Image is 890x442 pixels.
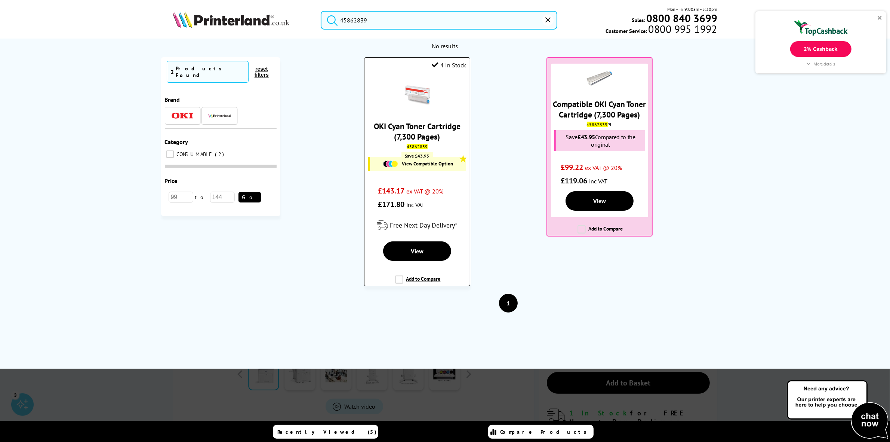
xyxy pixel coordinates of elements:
a: Printerland Logo [173,11,311,29]
a: View Compatible Option [374,161,462,167]
span: 2 [215,151,226,158]
span: Category [165,138,188,146]
img: Cartridges [383,161,398,167]
span: £171.80 [378,199,405,209]
img: 65130854-small.jpg [586,71,613,86]
a: 0800 840 3699 [645,15,717,22]
a: OKI Cyan Toner Cartridge (7,300 Pages) [374,121,461,142]
button: reset filters [249,65,275,78]
a: View [566,191,634,211]
img: OKI [171,113,194,119]
a: View [383,241,452,261]
div: 4 In Stock [432,61,466,69]
span: inc VAT [589,177,607,185]
a: Compatible OKI Cyan Toner Cartridge (7,300 Pages) [553,99,646,120]
span: ex VAT @ 20% [585,164,622,171]
span: 2 [171,68,174,76]
label: Add to Compare [395,275,441,290]
b: 0800 840 3699 [646,11,717,25]
div: Products Found [176,65,244,79]
input: 99 [169,192,193,203]
input: 144 [210,192,235,203]
div: Save Compared to the original [554,130,645,151]
input: Search product or bran [321,11,557,30]
span: Brand [165,96,180,103]
span: CONSUMABLE [175,151,215,158]
a: Compare Products [488,425,594,439]
img: Open Live Chat window [785,379,890,441]
span: £143.17 [378,186,405,196]
div: modal_delivery [368,215,466,236]
span: View Compatible Option [402,161,453,167]
span: £99.22 [561,162,583,172]
label: Add to Compare [578,225,623,240]
span: View [411,247,424,255]
a: Recently Viewed (5) [273,425,378,439]
span: Mon - Fri 9:00am - 5:30pm [667,6,717,13]
span: Customer Service: [606,25,717,34]
img: Printerland [208,114,231,118]
img: Printerland Logo [173,11,289,28]
span: Sales: [632,16,645,24]
span: inc VAT [407,201,425,208]
span: Free Next Day Delivery* [390,221,458,229]
mark: 45862839 [407,144,428,149]
div: No results [171,42,719,50]
span: 0800 995 1992 [647,25,717,33]
div: Save £43.95 [401,152,433,160]
span: Price [165,177,178,185]
span: £119.06 [561,176,587,186]
span: View [593,197,606,205]
button: Go [238,192,261,202]
span: Compare Products [501,429,591,435]
span: ex VAT @ 20% [407,188,444,195]
span: £43.95 [578,133,595,141]
span: to [193,194,210,201]
img: OKI-45862839-CyanToner-Small.gif [404,82,430,108]
input: CONSUMABLE 2 [166,150,174,158]
mark: 45862839 [587,122,608,127]
span: Recently Viewed (5) [278,429,377,435]
div: PL [553,122,646,127]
